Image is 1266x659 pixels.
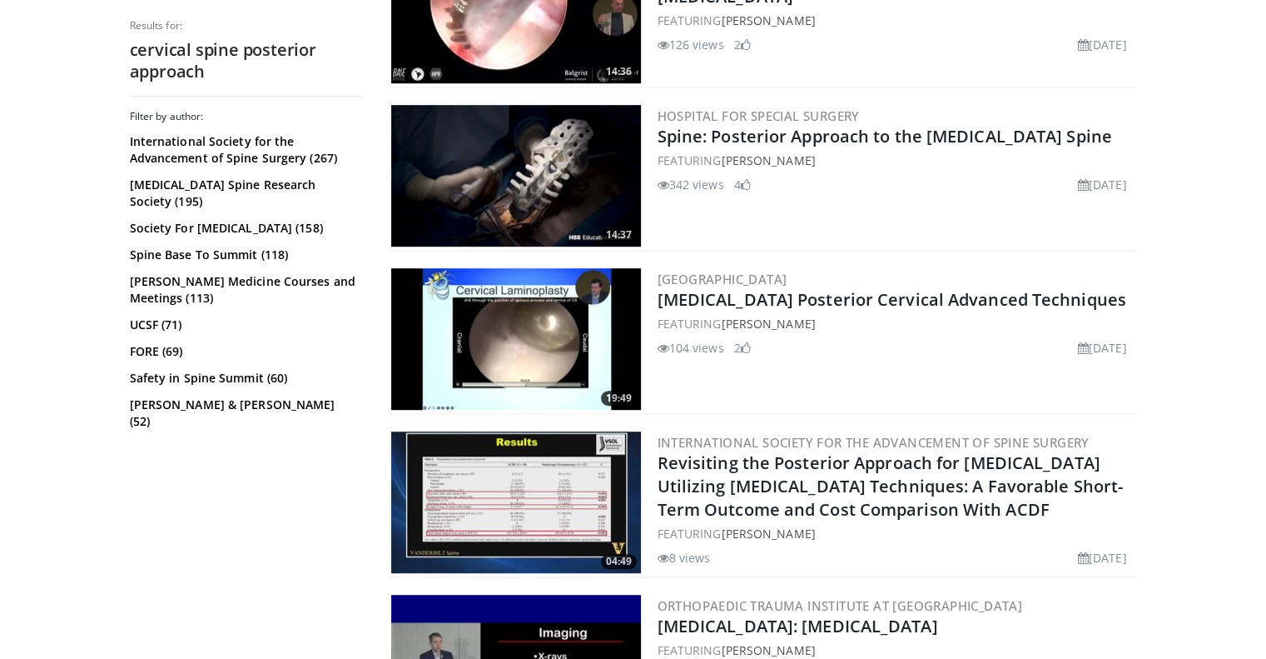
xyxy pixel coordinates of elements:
a: Hospital for Special Surgery [658,107,860,124]
p: Results for: [130,19,363,32]
a: [MEDICAL_DATA] Posterior Cervical Advanced Techniques [658,288,1126,311]
li: 2 [734,339,751,357]
img: e8356c3b-e207-45ad-bfd6-f9484008679e.300x170_q85_crop-smart_upscale.jpg [391,432,641,573]
div: FEATURING [658,315,1134,332]
a: [MEDICAL_DATA] Spine Research Society (195) [130,177,359,210]
a: [PERSON_NAME] [721,152,815,168]
li: [DATE] [1078,36,1127,53]
a: [PERSON_NAME] [721,526,815,542]
a: [PERSON_NAME] [721,642,815,658]
a: International Society for the Advancement of Spine Surgery [658,434,1090,451]
a: [MEDICAL_DATA]: [MEDICAL_DATA] [658,615,938,637]
a: Society For [MEDICAL_DATA] (158) [130,220,359,237]
a: [PERSON_NAME] & [PERSON_NAME] (52) [130,397,359,430]
a: [PERSON_NAME] Medicine Courses and Meetings (113) [130,273,359,307]
h3: Filter by author: [130,110,363,123]
a: 19:49 [391,268,641,410]
div: FEATURING [658,642,1134,659]
a: Orthopaedic Trauma Institute at [GEOGRAPHIC_DATA] [658,597,1023,614]
li: [DATE] [1078,339,1127,357]
a: Safety in Spine Summit (60) [130,370,359,387]
li: 4 [734,176,751,193]
li: 8 views [658,549,711,567]
a: Spine: Posterior Approach to the [MEDICAL_DATA] Spine [658,125,1112,147]
li: 342 views [658,176,724,193]
li: [DATE] [1078,549,1127,567]
div: FEATURING [658,152,1134,169]
a: [PERSON_NAME] [721,316,815,332]
img: bd44c2d2-e3bb-406c-8f0d-7832ae021590.300x170_q85_crop-smart_upscale.jpg [391,268,641,410]
span: 19:49 [601,391,637,406]
img: 37a6b333-5e08-496e-bfd7-380402db64ff.300x170_q85_crop-smart_upscale.jpg [391,105,641,247]
a: Spine Base To Summit (118) [130,247,359,263]
a: [PERSON_NAME] [721,12,815,28]
a: UCSF (71) [130,317,359,333]
li: 2 [734,36,751,53]
li: [DATE] [1078,176,1127,193]
span: 14:36 [601,64,637,79]
h2: cervical spine posterior approach [130,39,363,82]
a: 04:49 [391,432,641,573]
div: FEATURING [658,12,1134,29]
li: 104 views [658,339,724,357]
a: 14:37 [391,105,641,247]
li: 126 views [658,36,724,53]
a: [GEOGRAPHIC_DATA] [658,271,787,287]
a: FORE (69) [130,343,359,360]
a: Revisiting the Posterior Approach for [MEDICAL_DATA] Utilizing [MEDICAL_DATA] Techniques: A Favor... [658,452,1124,521]
span: 14:37 [601,227,637,242]
span: 04:49 [601,554,637,569]
a: International Society for the Advancement of Spine Surgery (267) [130,133,359,167]
div: FEATURING [658,525,1134,542]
